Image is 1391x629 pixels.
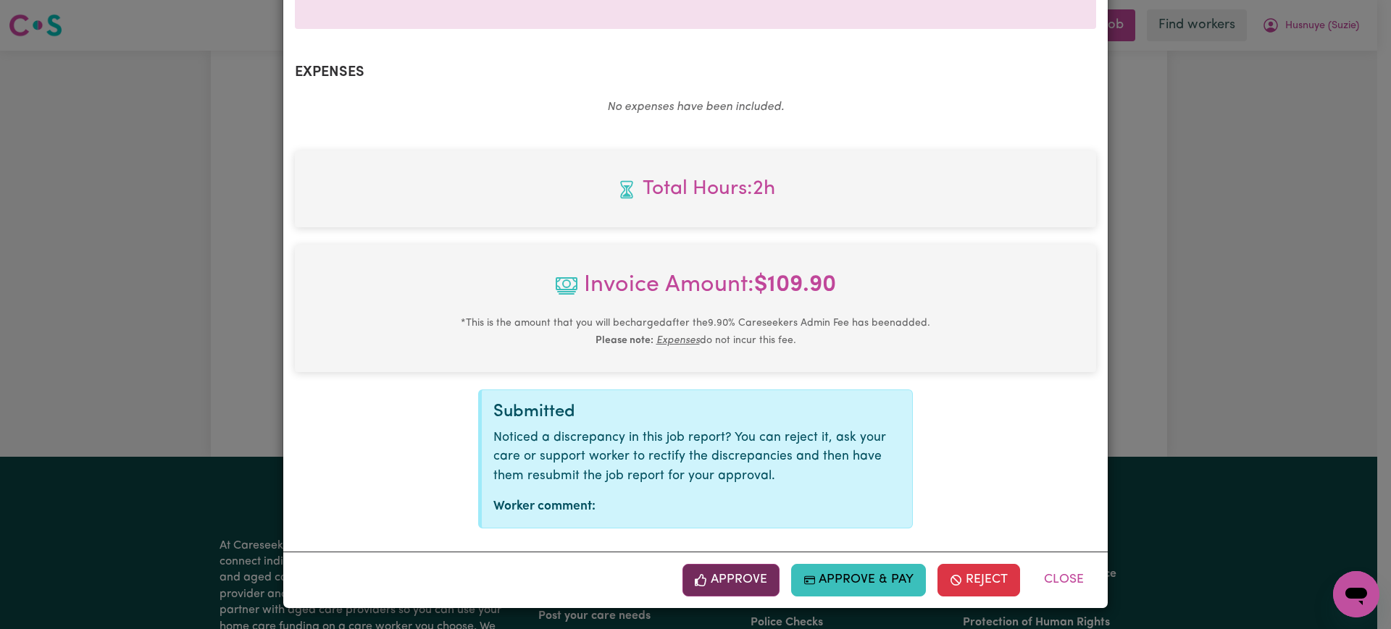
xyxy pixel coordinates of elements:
button: Approve & Pay [791,564,927,596]
span: Invoice Amount: [306,268,1085,314]
b: Please note: [596,335,653,346]
b: $ 109.90 [754,274,836,297]
em: No expenses have been included. [607,101,784,113]
span: Total hours worked: 2 hours [306,174,1085,204]
u: Expenses [656,335,700,346]
button: Reject [937,564,1020,596]
small: This is the amount that you will be charged after the 9.90 % Careseekers Admin Fee has been added... [461,318,930,346]
button: Close [1032,564,1096,596]
strong: Worker comment: [493,500,596,512]
p: Noticed a discrepancy in this job report? You can reject it, ask your care or support worker to r... [493,429,901,486]
h2: Expenses [295,64,1096,81]
span: Submitted [493,403,575,421]
iframe: Button to launch messaging window [1333,571,1379,617]
button: Approve [682,564,780,596]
